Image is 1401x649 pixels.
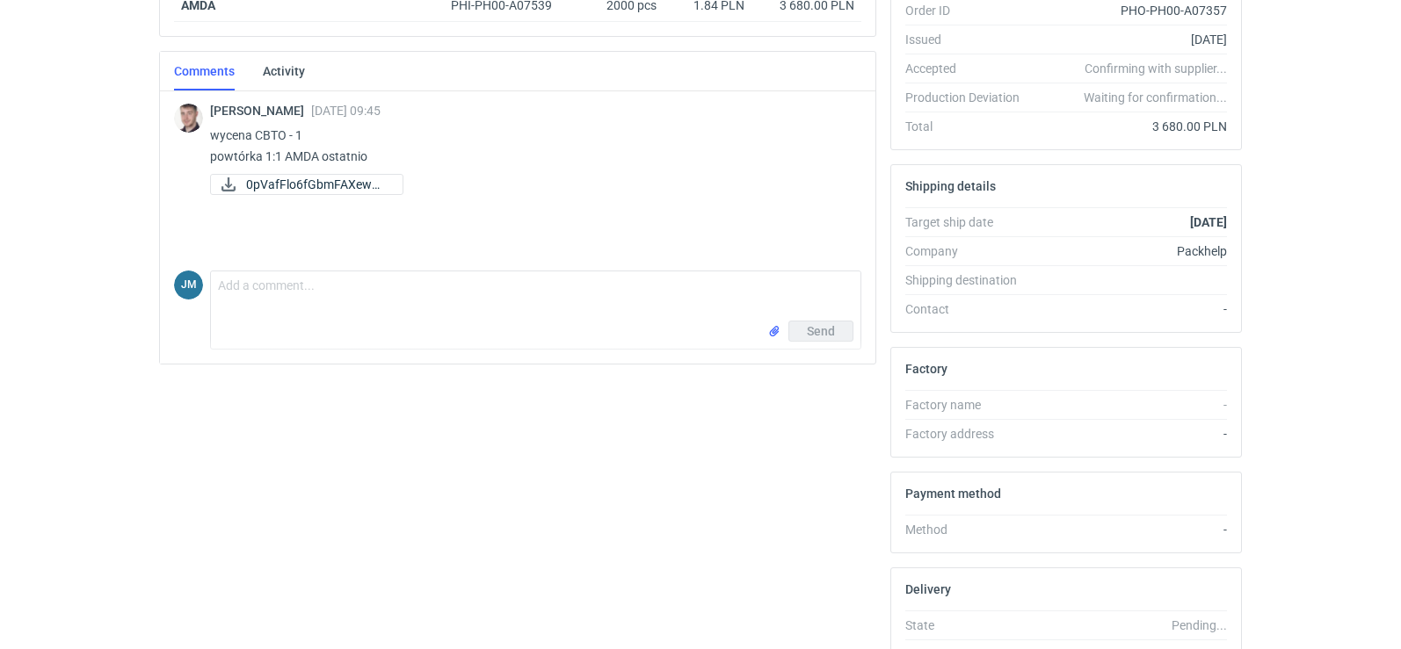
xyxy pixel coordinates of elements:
[905,118,1034,135] div: Total
[905,300,1034,318] div: Contact
[174,52,235,90] a: Comments
[905,31,1034,48] div: Issued
[1034,396,1227,414] div: -
[1034,2,1227,19] div: PHO-PH00-A07357
[905,179,996,193] h2: Shipping details
[311,104,381,118] span: [DATE] 09:45
[788,321,853,342] button: Send
[246,175,388,194] span: 0pVafFlo6fGbmFAXewmj...
[174,104,203,133] img: Maciej Sikora
[1034,300,1227,318] div: -
[1172,618,1227,632] em: Pending...
[905,60,1034,77] div: Accepted
[210,125,847,167] p: wycena CBTO - 1 powtórka 1:1 AMDA ostatnio
[905,2,1034,19] div: Order ID
[905,242,1034,260] div: Company
[210,174,403,195] a: 0pVafFlo6fGbmFAXewmj...
[905,582,951,596] h2: Delivery
[905,425,1034,443] div: Factory address
[905,487,1001,501] h2: Payment method
[905,271,1034,289] div: Shipping destination
[905,89,1034,106] div: Production Deviation
[1034,118,1227,135] div: 3 680.00 PLN
[263,52,305,90] a: Activity
[905,617,1034,634] div: State
[905,213,1034,231] div: Target ship date
[807,325,835,337] span: Send
[1190,215,1227,229] strong: [DATE]
[905,362,947,376] h2: Factory
[1085,61,1227,76] em: Confirming with supplier...
[1034,425,1227,443] div: -
[210,174,386,195] div: 0pVafFlo6fGbmFAXewmjxRREAHzlfjqHpXbGNwll.docx
[1034,242,1227,260] div: Packhelp
[905,521,1034,538] div: Method
[1034,521,1227,538] div: -
[174,270,203,299] div: Joanna Myślak
[1084,89,1227,106] em: Waiting for confirmation...
[174,270,203,299] figcaption: JM
[210,104,311,118] span: [PERSON_NAME]
[905,396,1034,414] div: Factory name
[1034,31,1227,48] div: [DATE]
